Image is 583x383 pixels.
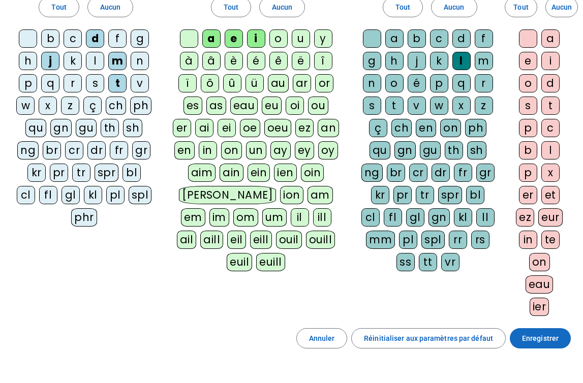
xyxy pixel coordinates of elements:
[393,186,412,204] div: pr
[280,186,303,204] div: ion
[50,164,68,182] div: pr
[530,298,549,316] div: ier
[438,186,463,204] div: spr
[256,253,285,271] div: euill
[408,97,426,115] div: v
[130,97,151,115] div: ph
[394,141,416,159] div: gn
[225,52,243,70] div: è
[223,74,241,92] div: û
[301,164,324,182] div: oin
[510,328,571,348] button: Enregistrer
[519,231,537,249] div: in
[361,208,380,227] div: cl
[526,275,554,294] div: eau
[108,29,127,48] div: f
[202,52,221,70] div: â
[202,29,221,48] div: a
[131,74,149,92] div: v
[269,29,288,48] div: o
[366,231,395,249] div: mm
[106,186,125,204] div: pl
[270,141,291,159] div: ay
[76,119,97,137] div: gu
[206,97,226,115] div: as
[541,52,560,70] div: i
[369,119,387,137] div: ç
[522,332,559,344] span: Enregistrer
[292,52,310,70] div: ë
[395,1,410,13] span: Tout
[363,52,381,70] div: g
[292,29,310,48] div: u
[51,1,66,13] span: Tout
[363,74,381,92] div: n
[313,208,331,227] div: ill
[180,52,198,70] div: à
[551,1,572,13] span: Aucun
[408,52,426,70] div: j
[541,186,560,204] div: et
[541,119,560,137] div: c
[385,52,404,70] div: h
[475,52,493,70] div: m
[17,186,35,204] div: cl
[408,74,426,92] div: é
[466,186,484,204] div: bl
[173,119,191,137] div: er
[64,52,82,70] div: k
[406,208,424,227] div: gl
[110,141,128,159] div: fr
[467,141,486,159] div: sh
[246,74,264,92] div: ü
[87,141,106,159] div: dr
[541,141,560,159] div: l
[83,97,102,115] div: ç
[452,52,471,70] div: l
[230,97,258,115] div: eau
[314,52,332,70] div: î
[385,29,404,48] div: a
[17,141,39,159] div: ng
[262,97,282,115] div: eu
[363,97,381,115] div: s
[430,52,448,70] div: k
[247,29,265,48] div: i
[16,97,35,115] div: w
[95,164,119,182] div: spr
[465,119,486,137] div: ph
[541,74,560,92] div: d
[129,186,152,204] div: spl
[295,141,314,159] div: ey
[432,164,450,182] div: dr
[179,186,276,204] div: [PERSON_NAME]
[370,141,390,159] div: qu
[72,164,90,182] div: tr
[131,29,149,48] div: g
[122,164,141,182] div: bl
[132,141,150,159] div: gr
[519,119,537,137] div: p
[513,1,528,13] span: Tout
[233,208,258,227] div: om
[19,74,37,92] div: p
[227,231,246,249] div: eil
[262,208,287,227] div: um
[538,208,563,227] div: eur
[309,332,335,344] span: Annuler
[440,119,461,137] div: on
[50,119,72,137] div: gn
[519,52,537,70] div: e
[454,164,472,182] div: fr
[308,97,328,115] div: ou
[269,52,288,70] div: ê
[416,186,434,204] div: tr
[315,74,333,92] div: or
[452,97,471,115] div: x
[430,74,448,92] div: p
[264,119,292,137] div: oeu
[387,164,405,182] div: br
[476,164,495,182] div: gr
[218,119,236,137] div: ei
[250,231,272,249] div: eill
